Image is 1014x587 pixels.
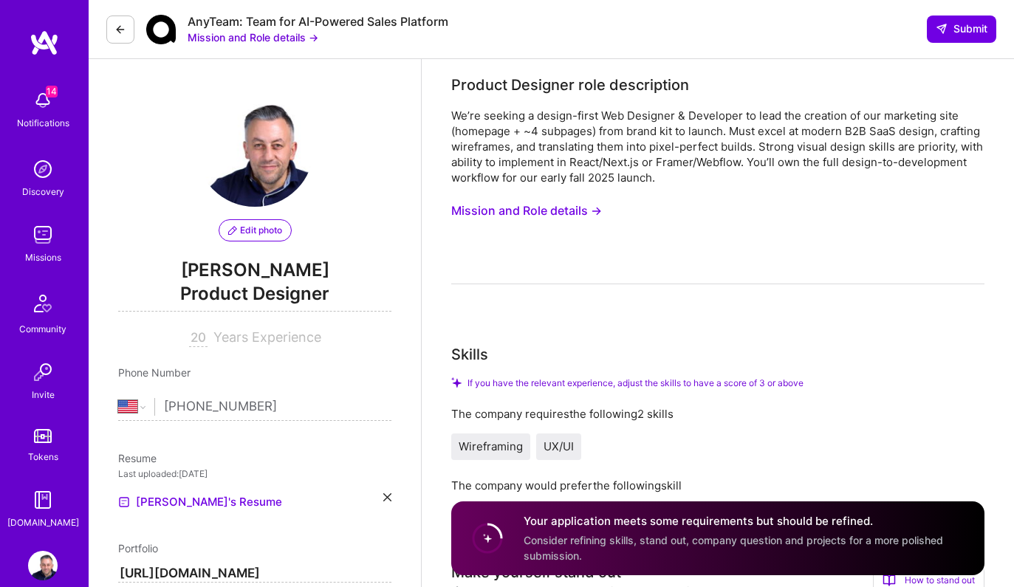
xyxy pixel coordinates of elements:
span: Wireframing [459,439,523,453]
img: logo [30,30,59,56]
span: Years Experience [213,329,321,345]
h4: Your application meets some requirements but should be refined. [524,514,967,529]
i: icon PencilPurple [228,226,237,235]
a: User Avatar [24,551,61,580]
div: [DOMAIN_NAME] [7,515,79,530]
img: tokens [34,429,52,443]
span: Phone Number [118,366,191,379]
div: We’re seeking a design-first Web Designer & Developer to lead the creation of our marketing site ... [451,108,984,185]
span: UX/UI [544,439,574,453]
button: Mission and Role details → [451,197,602,224]
img: Company Logo [146,15,176,44]
input: +1 (000) 000-0000 [164,385,391,428]
img: User Avatar [196,89,314,207]
span: If you have the relevant experience, adjust the skills to have a score of 3 or above [467,377,804,388]
i: icon LeftArrowDark [114,24,126,35]
i: icon BookOpen [883,574,896,587]
div: Community [19,321,66,337]
span: 14 [46,86,58,97]
div: The company requires the following 2 skills [451,406,984,422]
div: Missions [25,250,61,265]
img: Resume [118,496,130,508]
i: icon SendLight [936,23,948,35]
button: Edit photo [219,219,292,241]
span: Edit photo [228,224,282,237]
img: guide book [28,485,58,515]
i: Check [451,377,462,388]
a: [PERSON_NAME]'s Resume [118,493,282,511]
button: Mission and Role details → [188,30,318,45]
div: AnyTeam: Team for AI-Powered Sales Platform [188,14,448,30]
div: Tokens [28,449,58,464]
div: Last uploaded: [DATE] [118,466,391,481]
i: icon Close [383,493,391,501]
img: teamwork [28,220,58,250]
span: Product Designer [118,281,391,312]
div: Notifications [17,115,69,131]
img: bell [28,86,58,115]
input: XX [189,329,208,347]
span: Resume [118,452,157,464]
span: Portfolio [118,542,158,555]
div: Discovery [22,184,64,199]
button: Submit [927,16,996,42]
img: User Avatar [28,551,58,580]
div: The company would prefer the following skill [451,478,984,493]
span: Submit [936,21,987,36]
img: discovery [28,154,58,184]
span: Consider refining skills, stand out, company question and projects for a more polished submission. [524,534,943,562]
div: Skills [451,343,488,365]
div: Invite [32,387,55,402]
input: http://... [118,565,391,583]
img: Invite [28,357,58,387]
div: Product Designer role description [451,74,689,96]
img: Community [25,286,61,321]
span: [PERSON_NAME] [118,259,391,281]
